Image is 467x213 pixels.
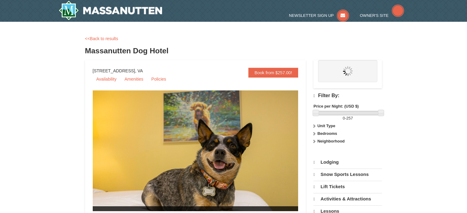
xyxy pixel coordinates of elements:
span: Owner's Site [360,13,389,18]
img: wait.gif [343,66,353,76]
a: Amenities [121,74,147,84]
h3: Massanutten Dog Hotel [85,45,382,57]
a: Activities & Attractions [313,193,382,205]
strong: Price per Night: (USD $) [313,104,359,108]
strong: Bedrooms [317,131,337,136]
a: Lift Tickets [313,181,382,192]
label: - [313,115,382,121]
strong: Unit Type [317,124,335,128]
a: <<Back to results [85,36,118,41]
span: 0 [343,116,345,120]
img: 27428181-5-81c892a3.jpg [93,90,314,211]
h4: Filter By: [313,93,382,99]
img: Massanutten Resort Logo [59,1,162,20]
a: Lodging [313,157,382,168]
a: Massanutten Resort [59,1,162,20]
a: Owner's Site [360,13,404,18]
a: Book from $257.00! [248,68,298,78]
a: Policies [148,74,170,84]
span: Newsletter Sign Up [289,13,334,18]
strong: Neighborhood [317,139,345,143]
a: Newsletter Sign Up [289,13,349,18]
span: 257 [346,116,353,120]
a: Availability [93,74,120,84]
a: Snow Sports Lessons [313,169,382,180]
